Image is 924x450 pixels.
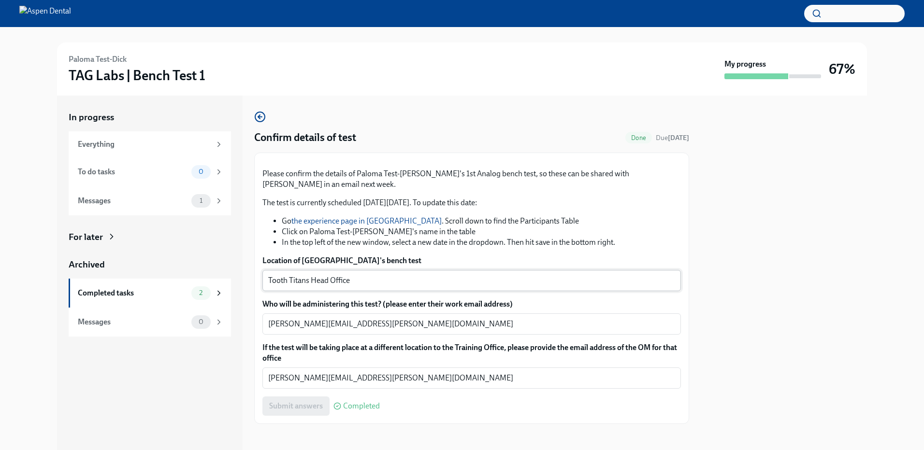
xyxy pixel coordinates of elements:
[78,288,188,298] div: Completed tasks
[262,169,681,190] p: Please confirm the details of Paloma Test-[PERSON_NAME]'s 1st Analog bench test, so these can be ...
[262,342,681,364] label: If the test will be taking place at a different location to the Training Office, please provide t...
[69,157,231,186] a: To do tasks0
[78,167,188,177] div: To do tasks
[69,131,231,157] a: Everything
[282,226,681,237] li: Click on Paloma Test-[PERSON_NAME]'s name in the table
[78,317,188,327] div: Messages
[193,289,208,296] span: 2
[69,111,231,124] a: In progress
[69,231,231,243] a: For later
[69,67,205,84] h3: TAG Labs | Bench Test 1
[625,134,652,141] span: Done
[656,133,689,142] span: September 14th, 2025 06:33
[656,134,689,142] span: Due
[262,197,681,208] p: The test is currently scheduled [DATE][DATE]. To update this date:
[668,134,689,142] strong: [DATE]
[282,237,681,248] li: In the top left of the new window, select a new date in the dropdown. Then hit save in the bottom...
[268,372,675,384] textarea: [PERSON_NAME][EMAIL_ADDRESS][PERSON_NAME][DOMAIN_NAME]
[69,186,231,215] a: Messages1
[194,197,208,204] span: 1
[262,255,681,266] label: Location of [GEOGRAPHIC_DATA]'s bench test
[268,275,675,286] textarea: Tooth Titans Head Office
[69,308,231,337] a: Messages0
[262,299,681,309] label: Who will be administering this test? (please enter their work email address)
[69,279,231,308] a: Completed tasks2
[254,130,356,145] h4: Confirm details of test
[724,59,766,70] strong: My progress
[69,54,127,65] h6: Paloma Test-Dick
[78,139,211,150] div: Everything
[193,318,209,325] span: 0
[268,318,675,330] textarea: [PERSON_NAME][EMAIL_ADDRESS][PERSON_NAME][DOMAIN_NAME]
[193,168,209,175] span: 0
[78,196,188,206] div: Messages
[829,60,855,78] h3: 67%
[69,231,103,243] div: For later
[291,216,442,225] a: the experience page in [GEOGRAPHIC_DATA]
[69,258,231,271] a: Archived
[343,402,380,410] span: Completed
[19,6,71,21] img: Aspen Dental
[282,216,681,226] li: Go . Scroll down to find the Participants Table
